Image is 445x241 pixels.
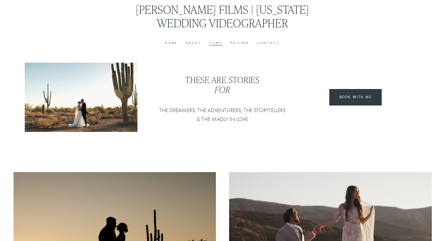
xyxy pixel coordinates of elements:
a: Home [165,41,178,46]
a: Films [209,41,222,46]
a: [PERSON_NAME] Films | [US_STATE] Wedding Videographer [136,2,310,30]
h3: THESE ARE STORIES [158,75,287,95]
a: BOOK WITH ME [329,89,382,105]
em: for [215,84,230,95]
a: About [186,41,201,46]
p: THE DREAMERS, THE ADVENTURERS, THE STORYTELLERS & THE MADLY IN LOVE. [158,106,287,124]
a: Contact [257,41,280,46]
a: Pricing [230,41,249,46]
